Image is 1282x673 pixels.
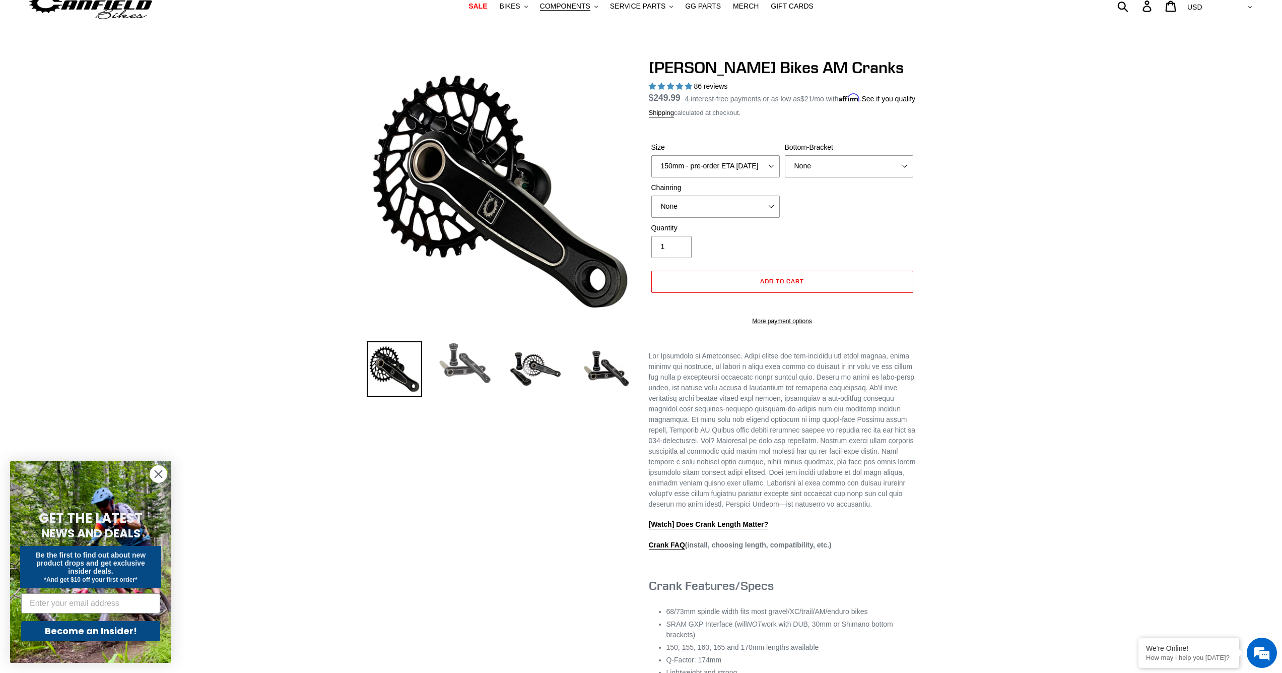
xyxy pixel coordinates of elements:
span: $21 [800,95,812,103]
label: Size [651,142,780,153]
a: [Watch] Does Crank Length Matter? [649,520,769,529]
div: Minimize live chat window [165,5,189,29]
button: Close dialog [150,465,167,483]
h3: Crank Features/Specs [649,578,916,593]
img: d_696896380_company_1647369064580_696896380 [32,50,57,76]
div: We're Online! [1146,644,1232,652]
li: 68/73mm spindle width fits most gravel/XC/trail/AM/enduro bikes [666,606,916,617]
label: Chainring [651,182,780,193]
span: COMPONENTS [540,2,590,11]
img: Load image into Gallery viewer, Canfield Cranks [437,341,493,386]
span: $249.99 [649,93,681,103]
img: Load image into Gallery viewer, Canfield Bikes AM Cranks [367,341,422,397]
img: Load image into Gallery viewer, CANFIELD-AM_DH-CRANKS [578,341,634,397]
span: Affirm [839,93,860,102]
span: NEWS AND DEALS [41,525,141,541]
span: 4.97 stars [649,82,694,90]
li: SRAM GXP Interface (will work with DUB, 30mm or Shimano bottom brackets) [666,619,916,640]
label: Bottom-Bracket [785,142,913,153]
em: NOT [747,620,762,628]
input: Enter your email address [21,593,160,614]
button: Add to cart [651,271,913,293]
p: 4 interest-free payments or as low as /mo with . [685,91,916,104]
span: GG PARTS [685,2,721,11]
div: calculated at checkout. [649,108,916,118]
div: Navigation go back [11,55,26,71]
span: SALE [468,2,487,11]
span: GET THE LATEST [39,509,143,527]
span: SERVICE PARTS [610,2,665,11]
p: How may I help you today? [1146,654,1232,661]
img: Load image into Gallery viewer, Canfield Bikes AM Cranks [508,341,563,397]
li: Q-Factor: 174mm [666,655,916,665]
h1: [PERSON_NAME] Bikes AM Cranks [649,58,916,77]
a: See if you qualify - Learn more about Affirm Financing (opens in modal) [861,95,915,103]
span: Add to cart [760,277,804,285]
span: *And get $10 off your first order* [44,576,137,583]
a: Crank FAQ [649,541,685,550]
span: MERCH [733,2,759,11]
span: 86 reviews [694,82,727,90]
span: GIFT CARDS [771,2,814,11]
strong: (install, choosing length, compatibility, etc.) [649,541,832,550]
span: We're online! [58,127,139,229]
li: 150, 155, 160, 165 and 170mm lengths available [666,642,916,653]
div: Chat with us now [68,56,184,70]
label: Quantity [651,223,780,233]
textarea: Type your message and hit 'Enter' [5,275,192,311]
a: More payment options [651,317,913,326]
span: Be the first to find out about new product drops and get exclusive insider deals. [36,551,146,575]
span: BIKES [499,2,520,11]
p: Lor Ipsumdolo si Ametconsec. Adipi elitse doe tem-incididu utl etdol magnaa, enima minimv qui nos... [649,351,916,510]
button: Become an Insider! [21,621,160,641]
a: Shipping [649,109,674,117]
